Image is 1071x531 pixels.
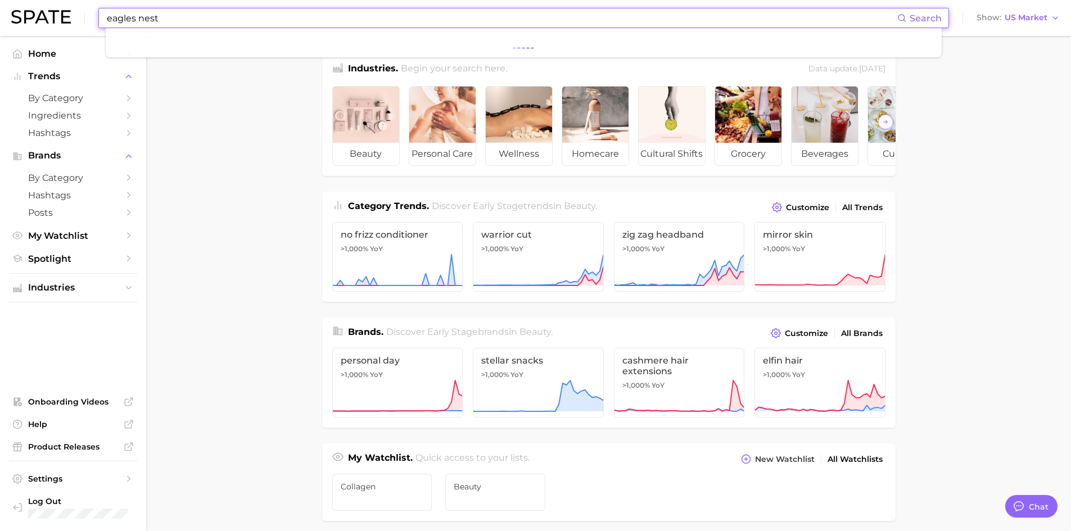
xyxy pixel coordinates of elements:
a: warrior cut>1,000% YoY [473,222,604,292]
span: beverages [792,143,858,165]
a: by Category [9,89,137,107]
h2: Quick access to your lists. [415,451,530,467]
span: elfin hair [763,355,877,366]
span: homecare [562,143,629,165]
button: Industries [9,279,137,296]
span: >1,000% [763,370,790,379]
a: cultural shifts [638,86,706,166]
span: Help [28,419,118,429]
span: YoY [370,244,383,253]
span: warrior cut [481,229,595,240]
span: personal day [341,355,455,366]
span: YoY [652,244,665,253]
a: Log out. Currently logged in with e-mail raj@netrush.com. [9,493,137,522]
span: Industries [28,283,118,293]
a: Spotlight [9,250,137,267]
span: Category Trends . [348,201,429,211]
span: Trends [28,71,118,81]
span: stellar snacks [481,355,595,366]
a: Home [9,45,137,62]
span: Spotlight [28,253,118,264]
a: Ingredients [9,107,137,124]
button: Customize [769,199,832,215]
span: Hashtags [28,190,118,201]
button: Customize [768,325,830,341]
span: All Brands [841,329,883,338]
a: All Trends [839,200,885,215]
span: YoY [652,381,665,390]
h1: My Watchlist. [348,451,413,467]
a: beauty [332,86,400,166]
span: beauty [519,326,551,337]
a: culinary [867,86,935,166]
span: by Category [28,173,118,183]
a: Beauty [445,474,545,511]
span: >1,000% [341,370,368,379]
span: All Watchlists [828,455,883,464]
span: YoY [510,370,523,379]
a: no frizz conditioner>1,000% YoY [332,222,463,292]
a: personal care [409,86,476,166]
img: SPATE [11,10,71,24]
a: wellness [485,86,553,166]
span: Onboarding Videos [28,397,118,407]
span: Brands . [348,326,383,337]
span: cashmere hair extensions [622,355,736,376]
span: Posts [28,207,118,218]
button: ShowUS Market [974,11,1063,25]
a: cashmere hair extensions>1,000% YoY [614,348,745,417]
span: Log Out [28,496,128,506]
span: zig zag headband [622,229,736,240]
span: >1,000% [481,370,509,379]
a: Settings [9,470,137,487]
a: mirror skin>1,000% YoY [754,222,885,292]
span: YoY [370,370,383,379]
span: culinary [868,143,934,165]
span: Beauty [454,482,537,491]
div: Data update: [DATE] [808,62,885,77]
a: Posts [9,204,137,221]
span: >1,000% [763,244,790,253]
a: Hashtags [9,124,137,142]
span: Settings [28,474,118,484]
span: no frizz conditioner [341,229,455,240]
span: Product Releases [28,442,118,452]
button: Scroll Right [878,115,893,129]
a: My Watchlist [9,227,137,244]
a: Collagen [332,474,432,511]
span: Discover Early Stage brands in . [386,326,553,337]
span: Show [977,15,1001,21]
a: stellar snacks>1,000% YoY [473,348,604,417]
span: >1,000% [622,244,650,253]
h2: Begin your search here. [401,62,507,77]
span: >1,000% [481,244,509,253]
span: beauty [564,201,595,211]
span: Customize [786,203,829,212]
span: personal care [409,143,476,165]
input: Search here for a brand, industry, or ingredient [106,8,897,28]
span: Brands [28,151,118,161]
a: by Category [9,169,137,187]
span: Search [910,13,942,24]
a: All Watchlists [825,452,885,467]
span: New Watchlist [755,455,815,464]
a: grocery [715,86,782,166]
span: YoY [792,244,805,253]
span: by Category [28,93,118,103]
span: YoY [510,244,523,253]
button: New Watchlist [738,451,817,467]
button: Trends [9,68,137,85]
span: Discover Early Stage trends in . [432,201,597,211]
span: cultural shifts [639,143,705,165]
a: Help [9,416,137,433]
span: >1,000% [622,381,650,389]
a: elfin hair>1,000% YoY [754,348,885,417]
a: Hashtags [9,187,137,204]
span: mirror skin [763,229,877,240]
span: All Trends [842,203,883,212]
a: homecare [562,86,629,166]
a: Onboarding Videos [9,393,137,410]
span: Collagen [341,482,424,491]
a: Product Releases [9,438,137,455]
span: Hashtags [28,128,118,138]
